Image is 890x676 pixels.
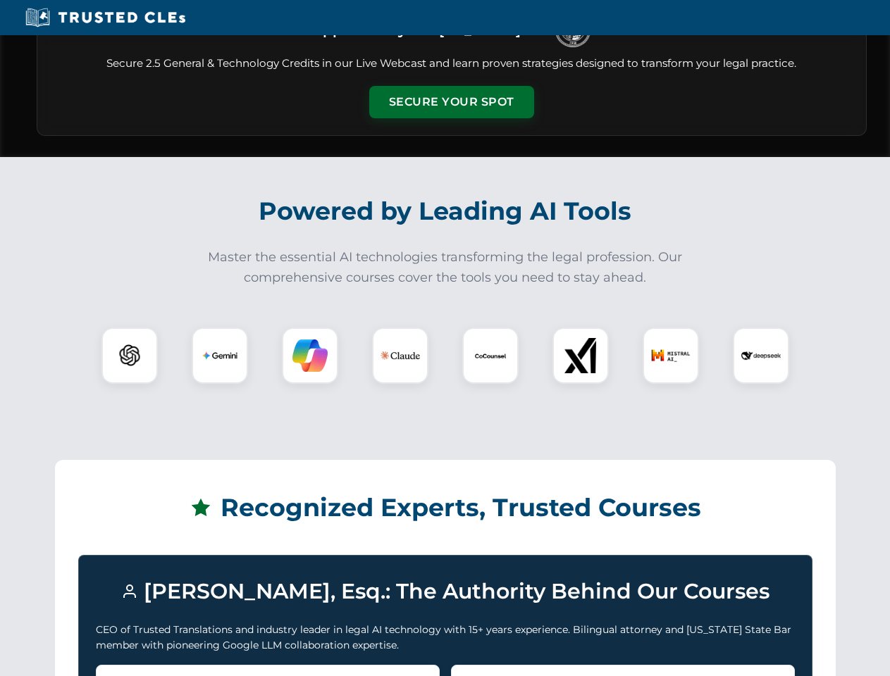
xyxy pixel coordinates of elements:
[78,483,812,532] h2: Recognized Experts, Trusted Courses
[101,327,158,384] div: ChatGPT
[96,622,795,653] p: CEO of Trusted Translations and industry leader in legal AI technology with 15+ years experience....
[552,327,609,384] div: xAI
[733,327,789,384] div: DeepSeek
[369,86,534,118] button: Secure Your Spot
[462,327,519,384] div: CoCounsel
[292,338,328,373] img: Copilot Logo
[199,247,692,288] p: Master the essential AI technologies transforming the legal profession. Our comprehensive courses...
[55,187,836,236] h2: Powered by Leading AI Tools
[473,338,508,373] img: CoCounsel Logo
[741,336,781,375] img: DeepSeek Logo
[651,336,691,375] img: Mistral AI Logo
[563,338,598,373] img: xAI Logo
[643,327,699,384] div: Mistral AI
[96,572,795,611] h3: [PERSON_NAME], Esq.: The Authority Behind Our Courses
[202,338,237,373] img: Gemini Logo
[372,327,428,384] div: Claude
[282,327,338,384] div: Copilot
[109,335,150,376] img: ChatGPT Logo
[21,7,190,28] img: Trusted CLEs
[54,56,849,72] p: Secure 2.5 General & Technology Credits in our Live Webcast and learn proven strategies designed ...
[192,327,248,384] div: Gemini
[381,336,420,375] img: Claude Logo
